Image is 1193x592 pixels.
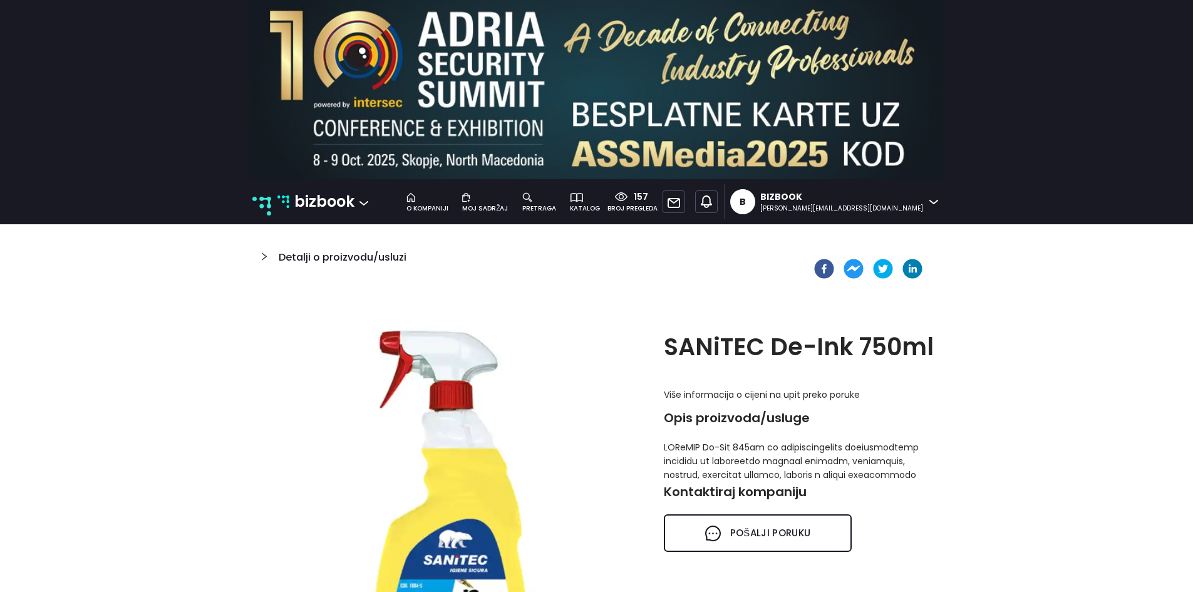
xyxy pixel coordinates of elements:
[252,197,271,216] img: new
[564,190,607,214] a: katalog
[664,514,852,552] button: messagePošalji poruku
[607,204,658,214] div: broj pregleda
[844,259,864,279] button: facebookmessenger
[760,190,923,204] div: Bizbook
[902,259,922,279] button: linkedin
[277,195,290,208] img: bizbook
[705,526,721,541] span: message
[690,184,725,219] div: ,
[664,388,935,402] p: Više informacija o cijeni na upit preko poruke
[760,204,923,214] div: [PERSON_NAME][EMAIL_ADDRESS][DOMAIN_NAME]
[664,410,935,425] h4: Opis proizvoda/usluge
[664,484,935,499] h4: Kontaktiraj kompaniju
[400,190,456,214] a: o kompaniji
[279,249,406,274] h6: Detalji o proizvodu/usluzi
[456,190,515,214] a: moj sadržaj
[664,331,935,363] h2: SANiTEC De-Ink 750ml
[294,190,354,214] p: bizbook
[406,204,448,214] div: o kompaniji
[814,259,834,279] button: facebook
[627,190,648,204] div: 157
[249,249,279,279] span: right
[277,190,355,214] a: bizbook
[522,204,556,214] div: pretraga
[570,204,600,214] div: katalog
[873,259,893,279] button: twitter
[462,204,508,214] div: moj sadržaj
[516,190,564,214] a: pretraga
[740,189,746,214] div: B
